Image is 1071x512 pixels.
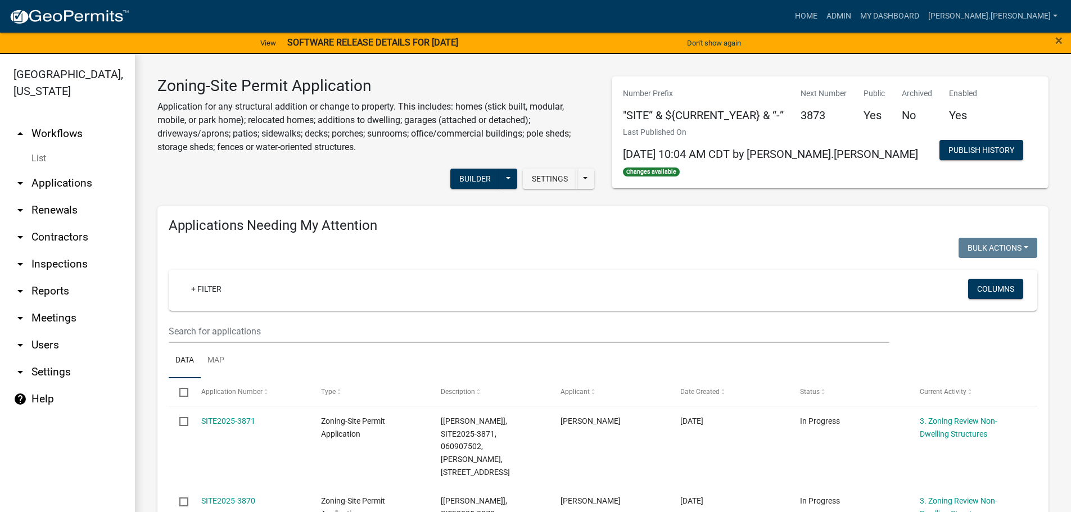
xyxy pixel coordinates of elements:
a: + Filter [182,279,231,299]
span: Status [800,388,820,396]
i: arrow_drop_down [13,230,27,244]
p: Archived [902,88,932,99]
span: 09/12/2025 [680,496,703,505]
a: 3. Zoning Review Non-Dwelling Structures [920,416,997,438]
span: Ben Rheault [561,416,621,425]
p: Public [864,88,885,99]
button: Columns [968,279,1023,299]
datatable-header-cell: Description [430,378,550,405]
wm-modal-confirm: Workflow Publish History [939,146,1023,155]
i: arrow_drop_down [13,338,27,352]
p: Last Published On [623,126,918,138]
a: Map [201,343,231,379]
i: arrow_drop_down [13,257,27,271]
span: [Tyler Lindsay], SITE2025-3871, 060907502, BENJAMIN RHEAULT, 10784 VILLAGE LN [441,416,510,477]
i: arrow_drop_down [13,311,27,325]
i: arrow_drop_down [13,176,27,190]
h5: 3873 [801,108,847,122]
span: In Progress [800,416,840,425]
button: Publish History [939,140,1023,160]
a: View [256,34,281,52]
h3: Zoning-Site Permit Application [157,76,595,96]
a: My Dashboard [856,6,924,27]
a: [PERSON_NAME].[PERSON_NAME] [924,6,1062,27]
span: 09/14/2025 [680,416,703,425]
button: Don't show again [683,34,745,52]
datatable-header-cell: Status [789,378,909,405]
button: Settings [523,169,577,189]
datatable-header-cell: Applicant [550,378,670,405]
span: In Progress [800,496,840,505]
button: Builder [450,169,500,189]
a: SITE2025-3870 [201,496,255,505]
h5: "SITE” & ${CURRENT_YEAR} & “-” [623,108,784,122]
span: × [1055,33,1063,48]
datatable-header-cell: Application Number [190,378,310,405]
p: Next Number [801,88,847,99]
i: arrow_drop_up [13,127,27,141]
i: arrow_drop_down [13,365,27,379]
i: arrow_drop_down [13,284,27,298]
strong: SOFTWARE RELEASE DETAILS FOR [DATE] [287,37,458,48]
i: arrow_drop_down [13,203,27,217]
span: [DATE] 10:04 AM CDT by [PERSON_NAME].[PERSON_NAME] [623,147,918,161]
datatable-header-cell: Date Created [670,378,789,405]
h5: No [902,108,932,122]
span: Zoning-Site Permit Application [321,416,385,438]
span: Changes available [623,167,680,176]
span: Current Activity [920,388,966,396]
span: Applicant [561,388,590,396]
a: Data [169,343,201,379]
span: Description [441,388,475,396]
a: SITE2025-3871 [201,416,255,425]
span: Type [321,388,336,396]
h5: Yes [949,108,977,122]
datatable-header-cell: Current Activity [909,378,1029,405]
span: Date Created [680,388,720,396]
p: Application for any structural addition or change to property. This includes: homes (stick built,... [157,100,595,154]
datatable-header-cell: Type [310,378,430,405]
a: Admin [822,6,856,27]
a: Home [790,6,822,27]
p: Enabled [949,88,977,99]
h5: Yes [864,108,885,122]
button: Bulk Actions [959,238,1037,258]
input: Search for applications [169,320,889,343]
i: help [13,392,27,406]
p: Number Prefix [623,88,784,99]
h4: Applications Needing My Attention [169,218,1037,234]
datatable-header-cell: Select [169,378,190,405]
span: Application Number [201,388,263,396]
span: Craig Enervold [561,496,621,505]
button: Close [1055,34,1063,47]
